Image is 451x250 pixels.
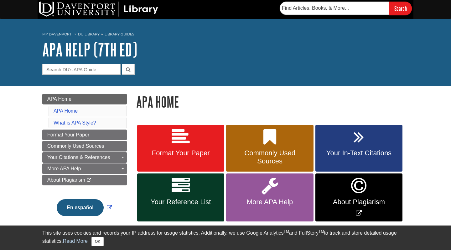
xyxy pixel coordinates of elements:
[320,149,398,157] span: Your In-Text Citations
[54,108,78,114] a: APA Home
[42,163,127,174] a: More APA Help
[42,94,127,104] a: APA Home
[39,2,158,17] img: DU Library
[54,120,96,125] a: What is APA Style?
[55,205,113,210] a: Link opens in new window
[315,125,402,172] a: Your In-Text Citations
[319,229,324,234] sup: TM
[57,199,103,216] button: En español
[63,238,88,244] a: Read More
[47,177,85,183] span: About Plagiarism
[226,173,313,221] a: More APA Help
[280,2,412,15] form: Searches DU Library's articles, books, and more
[42,130,127,140] a: Format Your Paper
[91,237,104,246] button: Close
[47,132,89,137] span: Format Your Paper
[86,178,92,182] i: This link opens in a new window
[42,152,127,163] a: Your Citations & References
[389,2,412,15] input: Search
[142,149,220,157] span: Format Your Paper
[47,143,104,149] span: Commonly Used Sources
[42,175,127,185] a: About Plagiarism
[47,155,110,160] span: Your Citations & References
[42,32,71,37] a: My Davenport
[42,141,127,152] a: Commonly Used Sources
[142,198,220,206] span: Your Reference List
[137,125,224,172] a: Format Your Paper
[226,125,313,172] a: Commonly Used Sources
[42,64,121,75] input: Search DU's APA Guide
[42,229,409,246] div: This site uses cookies and records your IP address for usage statistics. Additionally, we use Goo...
[47,166,81,171] span: More APA Help
[105,32,134,36] a: Library Guides
[47,96,71,102] span: APA Home
[42,40,137,59] a: APA Help (7th Ed)
[320,198,398,206] span: About Plagiarism
[315,173,402,221] a: Link opens in new window
[231,149,308,165] span: Commonly Used Sources
[280,2,389,15] input: Find Articles, Books, & More...
[136,94,409,110] h1: APA Home
[137,173,224,221] a: Your Reference List
[42,30,409,40] nav: breadcrumb
[78,32,100,36] a: DU Library
[231,198,308,206] span: More APA Help
[42,94,127,227] div: Guide Page Menu
[283,229,289,234] sup: TM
